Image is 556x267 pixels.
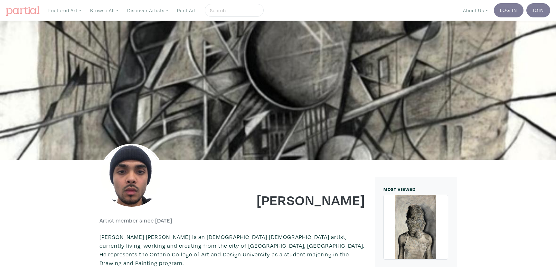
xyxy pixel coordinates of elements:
a: Featured Art [45,4,84,17]
img: phpThumb.php [99,144,164,208]
a: Discover Artists [124,4,171,17]
a: Join [526,3,550,17]
a: About Us [460,4,491,17]
a: Browse All [87,4,121,17]
a: Rent Art [174,4,199,17]
h6: Artist member since [DATE] [99,217,172,224]
input: Search [209,6,258,15]
a: Log In [494,3,523,17]
small: MOST VIEWED [383,186,416,192]
h1: [PERSON_NAME] [237,191,365,208]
